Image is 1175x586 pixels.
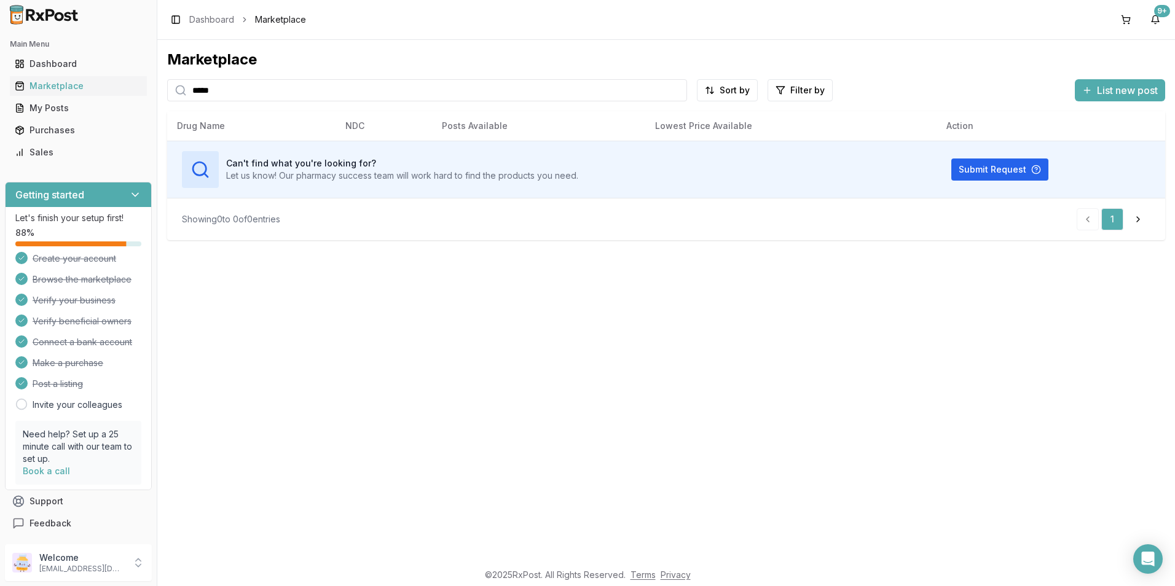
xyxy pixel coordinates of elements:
[255,14,306,26] span: Marketplace
[1133,544,1163,574] div: Open Intercom Messenger
[15,102,142,114] div: My Posts
[15,212,141,224] p: Let's finish your setup first!
[167,50,1165,69] div: Marketplace
[226,170,578,182] p: Let us know! Our pharmacy success team will work hard to find the products you need.
[5,5,84,25] img: RxPost Logo
[768,79,833,101] button: Filter by
[1126,208,1150,230] a: Go to next page
[15,80,142,92] div: Marketplace
[697,79,758,101] button: Sort by
[15,146,142,158] div: Sales
[5,120,152,140] button: Purchases
[33,294,116,307] span: Verify your business
[23,428,134,465] p: Need help? Set up a 25 minute call with our team to set up.
[631,569,656,580] a: Terms
[10,97,147,119] a: My Posts
[33,378,83,390] span: Post a listing
[1077,208,1150,230] nav: pagination
[937,111,1165,141] th: Action
[336,111,432,141] th: NDC
[1101,208,1123,230] a: 1
[661,569,691,580] a: Privacy
[10,39,147,49] h2: Main Menu
[1075,85,1165,98] a: List new post
[39,564,125,574] p: [EMAIL_ADDRESS][DOMAIN_NAME]
[645,111,937,141] th: Lowest Price Available
[5,490,152,512] button: Support
[33,315,132,327] span: Verify beneficial owners
[10,119,147,141] a: Purchases
[39,552,125,564] p: Welcome
[5,54,152,74] button: Dashboard
[33,336,132,348] span: Connect a bank account
[33,252,116,265] span: Create your account
[189,14,306,26] nav: breadcrumb
[226,157,578,170] h3: Can't find what you're looking for?
[33,357,103,369] span: Make a purchase
[1146,10,1165,29] button: 9+
[29,517,71,529] span: Feedback
[5,143,152,162] button: Sales
[790,84,825,96] span: Filter by
[432,111,645,141] th: Posts Available
[167,111,336,141] th: Drug Name
[720,84,750,96] span: Sort by
[15,58,142,70] div: Dashboard
[182,213,280,225] div: Showing 0 to 0 of 0 entries
[5,76,152,96] button: Marketplace
[189,14,234,26] a: Dashboard
[10,75,147,97] a: Marketplace
[1097,83,1158,98] span: List new post
[33,399,122,411] a: Invite your colleagues
[33,273,132,286] span: Browse the marketplace
[5,512,152,534] button: Feedback
[12,553,32,572] img: User avatar
[1154,5,1170,17] div: 9+
[15,187,84,202] h3: Getting started
[951,158,1048,181] button: Submit Request
[15,227,34,239] span: 88 %
[10,53,147,75] a: Dashboard
[5,98,152,118] button: My Posts
[10,141,147,163] a: Sales
[23,466,70,476] a: Book a call
[15,124,142,136] div: Purchases
[1075,79,1165,101] button: List new post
